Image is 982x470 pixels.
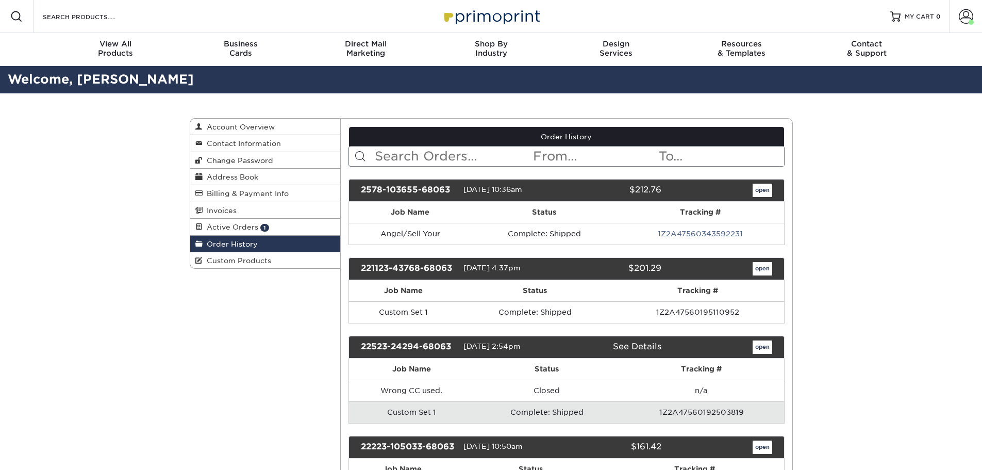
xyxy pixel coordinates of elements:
[619,359,784,380] th: Tracking #
[619,380,784,401] td: n/a
[190,202,341,219] a: Invoices
[190,169,341,185] a: Address Book
[463,342,521,350] span: [DATE] 2:54pm
[679,39,804,58] div: & Templates
[190,135,341,152] a: Contact Information
[458,280,612,301] th: Status
[303,39,428,58] div: Marketing
[613,342,661,351] a: See Details
[53,33,178,66] a: View AllProducts
[203,139,281,148] span: Contact Information
[203,189,289,198] span: Billing & Payment Info
[190,119,341,135] a: Account Overview
[349,280,458,301] th: Job Name
[463,442,523,450] span: [DATE] 10:50am
[804,39,929,48] span: Contact
[190,219,341,235] a: Active Orders 1
[474,359,619,380] th: Status
[658,147,784,166] input: To...
[349,380,474,401] td: Wrong CC used.
[178,33,303,66] a: BusinessCards
[349,223,472,245] td: Angel/Sell Your
[463,185,522,193] span: [DATE] 10:36am
[203,240,258,248] span: Order History
[753,262,772,275] a: open
[804,33,929,66] a: Contact& Support
[428,33,554,66] a: Shop ByIndustry
[554,39,679,48] span: Design
[905,12,934,21] span: MY CART
[658,230,743,238] a: 1Z2A47560343592231
[559,441,669,454] div: $161.42
[619,401,784,423] td: 1Z2A47560192503819
[804,39,929,58] div: & Support
[554,39,679,58] div: Services
[936,13,941,20] span: 0
[532,147,658,166] input: From...
[463,264,521,272] span: [DATE] 4:37pm
[458,301,612,323] td: Complete: Shipped
[474,380,619,401] td: Closed
[190,252,341,268] a: Custom Products
[190,152,341,169] a: Change Password
[53,39,178,48] span: View All
[554,33,679,66] a: DesignServices
[428,39,554,58] div: Industry
[190,185,341,202] a: Billing & Payment Info
[178,39,303,58] div: Cards
[190,236,341,252] a: Order History
[303,33,428,66] a: Direct MailMarketing
[617,202,784,223] th: Tracking #
[353,341,463,354] div: 22523-24294-68063
[472,202,618,223] th: Status
[203,156,273,165] span: Change Password
[559,184,669,197] div: $212.76
[559,262,669,275] div: $201.29
[612,280,784,301] th: Tracking #
[679,33,804,66] a: Resources& Templates
[203,173,258,181] span: Address Book
[472,223,618,245] td: Complete: Shipped
[203,206,237,215] span: Invoices
[753,341,772,354] a: open
[349,202,472,223] th: Job Name
[679,39,804,48] span: Resources
[428,39,554,48] span: Shop By
[753,184,772,197] a: open
[203,123,275,131] span: Account Overview
[260,224,269,232] span: 1
[753,441,772,454] a: open
[349,127,784,147] a: Order History
[474,401,619,423] td: Complete: Shipped
[303,39,428,48] span: Direct Mail
[440,5,543,27] img: Primoprint
[349,401,474,423] td: Custom Set 1
[42,10,142,23] input: SEARCH PRODUCTS.....
[612,301,784,323] td: 1Z2A47560195110952
[353,262,463,275] div: 221123-43768-68063
[53,39,178,58] div: Products
[349,359,474,380] th: Job Name
[203,256,271,265] span: Custom Products
[349,301,458,323] td: Custom Set 1
[353,184,463,197] div: 2578-103655-68063
[203,223,258,231] span: Active Orders
[178,39,303,48] span: Business
[353,441,463,454] div: 22223-105033-68063
[374,147,532,166] input: Search Orders...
